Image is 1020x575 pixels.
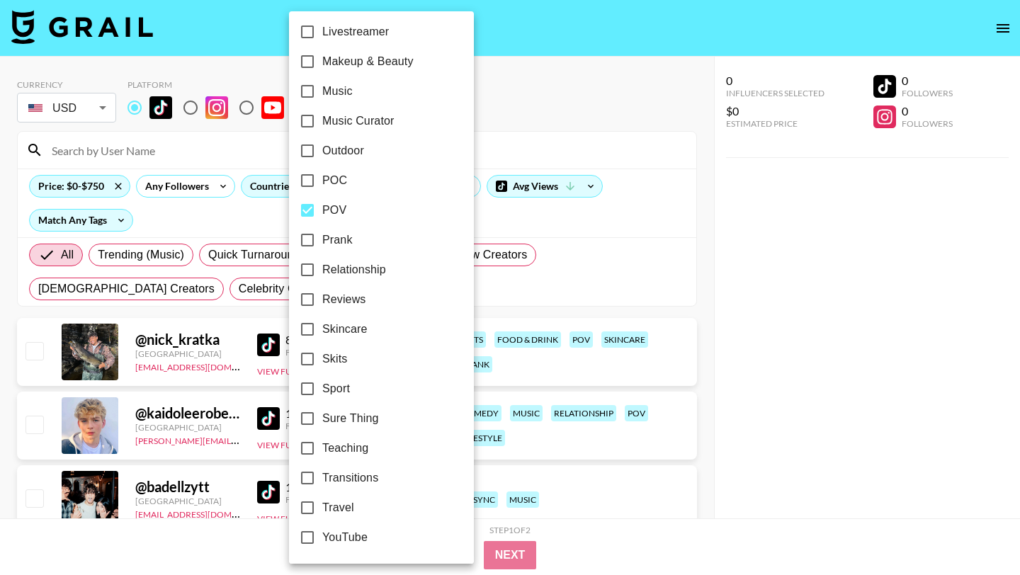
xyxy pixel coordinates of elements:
span: Makeup & Beauty [322,53,414,70]
span: Relationship [322,261,386,278]
span: Travel [322,499,354,516]
span: Sure Thing [322,410,378,427]
span: Teaching [322,440,368,457]
span: Prank [322,232,353,249]
span: Music Curator [322,113,395,130]
span: POV [322,202,346,219]
span: Livestreamer [322,23,389,40]
span: Sport [322,380,350,397]
span: Reviews [322,291,366,308]
span: Skincare [322,321,367,338]
span: Skits [322,351,347,368]
span: YouTube [322,529,368,546]
span: POC [322,172,347,189]
iframe: Drift Widget Chat Controller [949,504,1003,558]
span: Music [322,83,353,100]
span: Transitions [322,469,378,486]
span: Outdoor [322,142,364,159]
